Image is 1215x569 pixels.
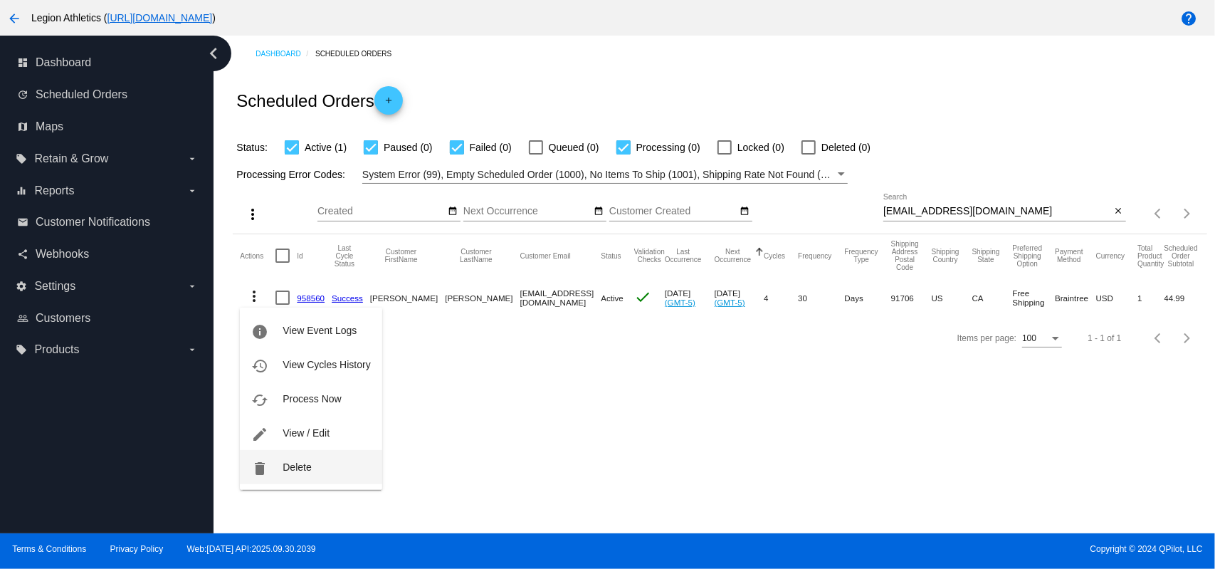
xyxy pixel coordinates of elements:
mat-icon: cached [251,392,268,409]
mat-icon: edit [251,426,268,443]
span: View / Edit [283,427,330,439]
span: Process Now [283,393,341,404]
mat-icon: delete [251,460,268,477]
mat-icon: info [251,323,268,340]
span: Delete [283,461,311,473]
span: View Event Logs [283,325,357,336]
span: View Cycles History [283,359,370,370]
mat-icon: history [251,357,268,375]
